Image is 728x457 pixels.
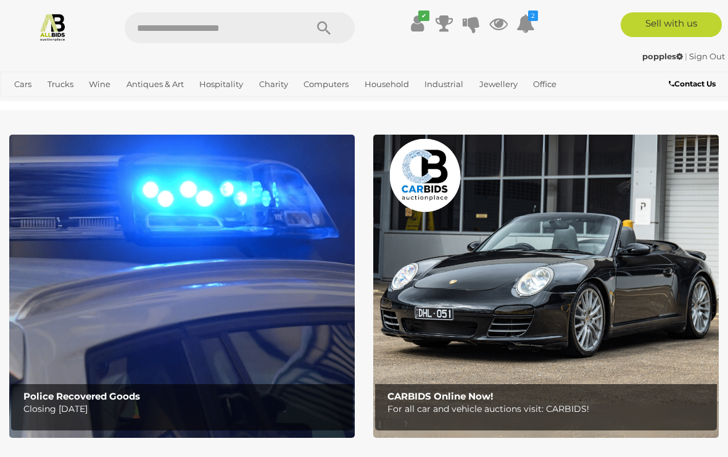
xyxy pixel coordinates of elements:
[51,94,148,115] a: [GEOGRAPHIC_DATA]
[194,74,248,94] a: Hospitality
[408,12,426,35] a: ✔
[23,401,347,417] p: Closing [DATE]
[43,74,78,94] a: Trucks
[23,390,140,402] b: Police Recovered Goods
[685,51,687,61] span: |
[669,79,716,88] b: Contact Us
[9,135,355,438] img: Police Recovered Goods
[642,51,685,61] a: popples
[38,12,67,41] img: Allbids.com.au
[418,10,429,21] i: ✔
[387,401,711,417] p: For all car and vehicle auctions visit: CARBIDS!
[621,12,722,37] a: Sell with us
[360,74,414,94] a: Household
[669,77,719,91] a: Contact Us
[420,74,468,94] a: Industrial
[122,74,189,94] a: Antiques & Art
[516,12,535,35] a: 2
[642,51,683,61] strong: popples
[528,10,538,21] i: 2
[373,135,719,438] img: CARBIDS Online Now!
[373,135,719,438] a: CARBIDS Online Now! CARBIDS Online Now! For all car and vehicle auctions visit: CARBIDS!
[9,74,36,94] a: Cars
[689,51,725,61] a: Sign Out
[293,12,355,43] button: Search
[9,94,44,115] a: Sports
[299,74,354,94] a: Computers
[387,390,493,402] b: CARBIDS Online Now!
[9,135,355,438] a: Police Recovered Goods Police Recovered Goods Closing [DATE]
[528,74,561,94] a: Office
[474,74,523,94] a: Jewellery
[84,74,115,94] a: Wine
[254,74,293,94] a: Charity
